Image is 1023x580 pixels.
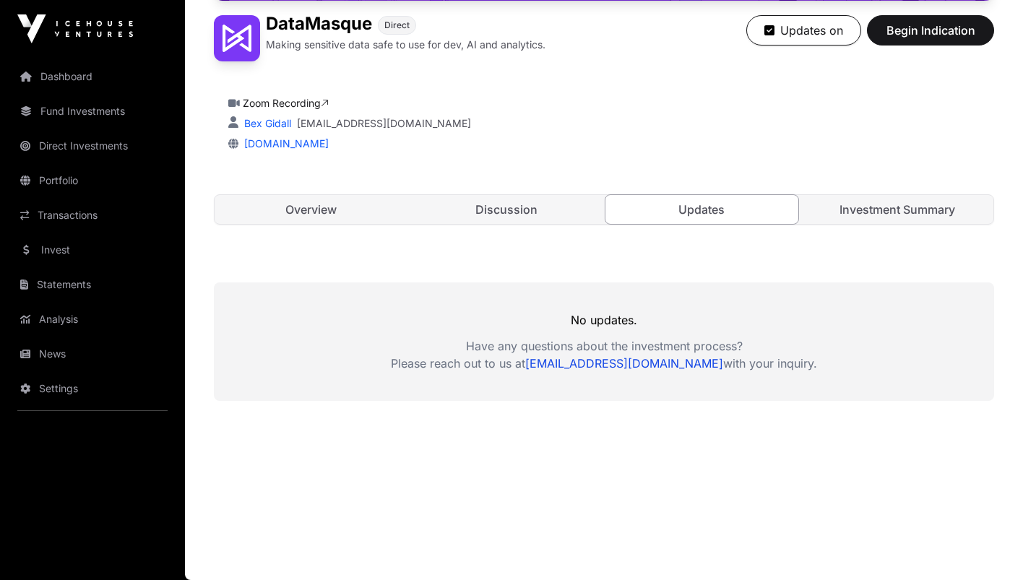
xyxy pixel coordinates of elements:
[214,282,994,401] div: No updates.
[867,30,994,44] a: Begin Indication
[12,234,173,266] a: Invest
[951,511,1023,580] iframe: Chat Widget
[12,199,173,231] a: Transactions
[215,195,993,224] nav: Tabs
[214,15,260,61] img: DataMasque
[12,95,173,127] a: Fund Investments
[266,38,545,52] p: Making sensitive data safe to use for dev, AI and analytics.
[12,130,173,162] a: Direct Investments
[525,356,723,371] a: [EMAIL_ADDRESS][DOMAIN_NAME]
[12,61,173,92] a: Dashboard
[605,194,799,225] a: Updates
[384,20,410,31] span: Direct
[266,15,372,35] h1: DataMasque
[243,97,329,109] a: Zoom Recording
[12,165,173,196] a: Portfolio
[12,269,173,300] a: Statements
[867,15,994,46] button: Begin Indication
[885,22,976,39] span: Begin Indication
[241,117,291,129] a: Bex Gidall
[12,338,173,370] a: News
[215,195,407,224] a: Overview
[801,195,994,224] a: Investment Summary
[214,337,994,372] p: Have any questions about the investment process? Please reach out to us at with your inquiry.
[410,195,603,224] a: Discussion
[746,15,861,46] button: Updates on
[17,14,133,43] img: Icehouse Ventures Logo
[238,137,329,150] a: [DOMAIN_NAME]
[12,373,173,404] a: Settings
[297,116,471,131] a: [EMAIL_ADDRESS][DOMAIN_NAME]
[12,303,173,335] a: Analysis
